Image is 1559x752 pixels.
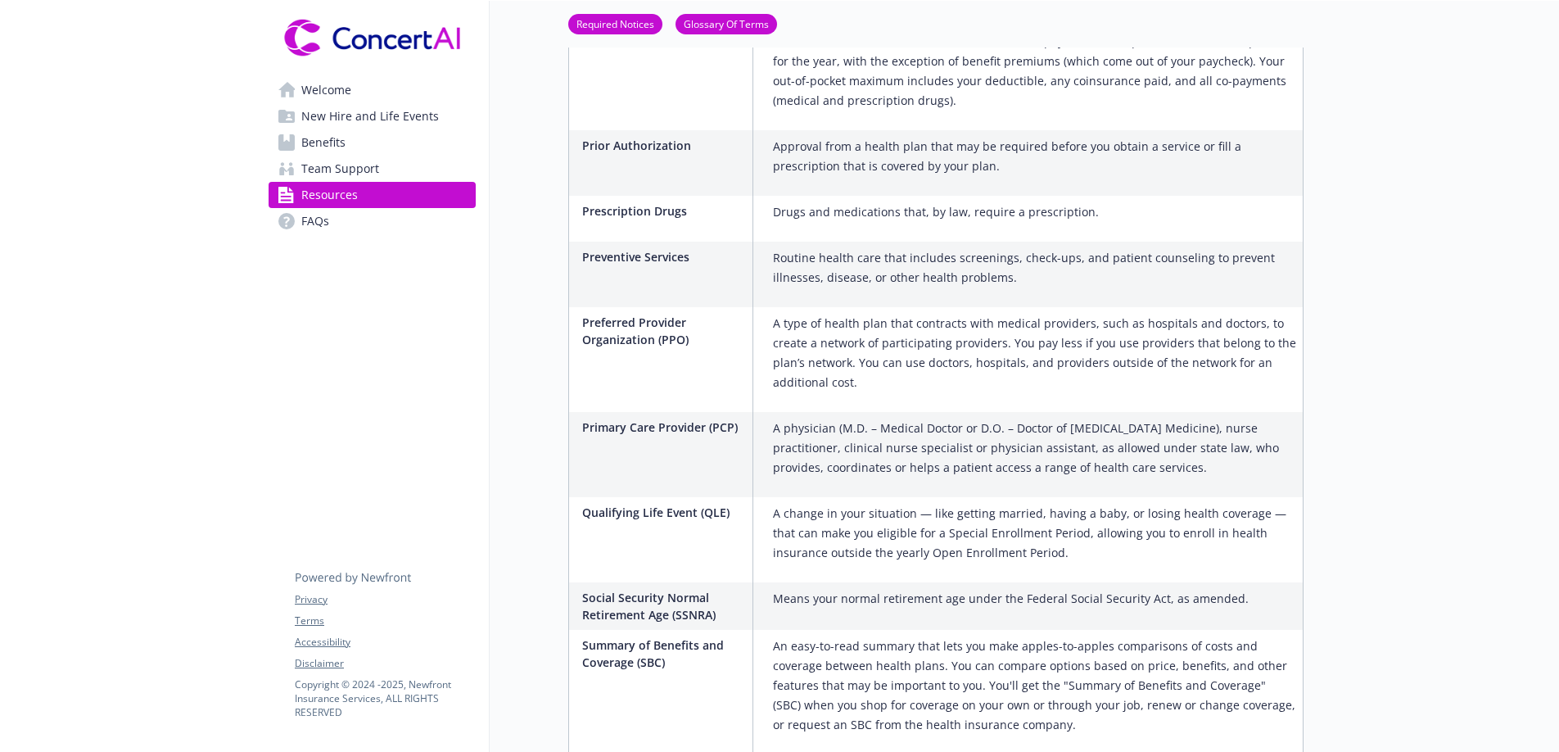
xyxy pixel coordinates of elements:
span: New Hire and Life Events [301,103,439,129]
a: Glossary Of Terms [676,16,777,31]
p: Prior Authorization [582,137,746,154]
p: Social Security Normal Retirement Age (SSNRA) [582,589,746,623]
p: Prescription Drugs [582,202,746,220]
p: Preferred Provider Organization (PPO) [582,314,746,348]
span: Team Support [301,156,379,182]
a: Privacy [295,592,475,607]
span: Resources [301,182,358,208]
p: Drugs and medications that, by law, require a prescription. [773,202,1099,222]
p: An easy-to-read summary that lets you make apples-to-apples comparisons of costs and coverage bet... [773,636,1296,735]
p: Routine health care that includes screenings, check-ups, and patient counseling to prevent illnes... [773,248,1296,288]
a: Required Notices [568,16,662,31]
span: Welcome [301,77,351,103]
a: Team Support [269,156,476,182]
p: Means your normal retirement age under the Federal Social Security Act, as amended. [773,589,1249,609]
span: Benefits [301,129,346,156]
a: Welcome [269,77,476,103]
p: Copyright © 2024 - 2025 , Newfront Insurance Services, ALL RIGHTS RESERVED [295,677,475,719]
a: New Hire and Life Events [269,103,476,129]
p: A physician (M.D. – Medical Doctor or D.O. – Doctor of [MEDICAL_DATA] Medicine), nurse practition... [773,419,1296,478]
a: FAQs [269,208,476,234]
p: A change in your situation — like getting married, having a baby, or losing health coverage — tha... [773,504,1296,563]
p: Primary Care Provider (PCP) [582,419,746,436]
p: A type of health plan that contracts with medical providers, such as hospitals and doctors, to cr... [773,314,1296,392]
a: Disclaimer [295,656,475,671]
a: Benefits [269,129,476,156]
p: Approval from a health plan that may be required before you obtain a service or fill a prescripti... [773,137,1296,176]
p: The maximum amount a member would have to pay out of their pocket for medical expenses for the ye... [773,32,1296,111]
span: FAQs [301,208,329,234]
p: Preventive Services [582,248,746,265]
a: Terms [295,614,475,628]
a: Accessibility [295,635,475,650]
p: Summary of Benefits and Coverage (SBC) [582,636,746,671]
a: Resources [269,182,476,208]
p: Qualifying Life Event (QLE) [582,504,746,521]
